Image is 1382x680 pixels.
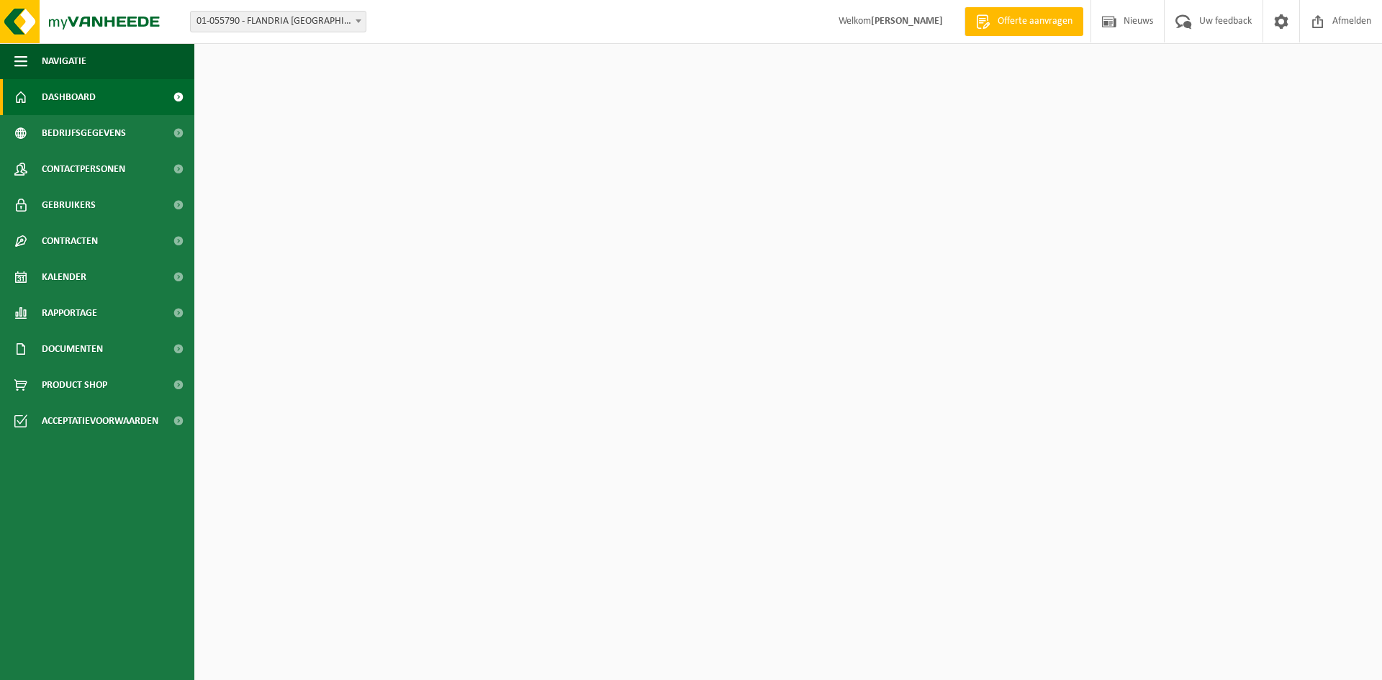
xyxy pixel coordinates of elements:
span: Rapportage [42,295,97,331]
span: Dashboard [42,79,96,115]
span: Navigatie [42,43,86,79]
span: Contactpersonen [42,151,125,187]
strong: [PERSON_NAME] [871,16,943,27]
span: Product Shop [42,367,107,403]
span: Documenten [42,331,103,367]
span: Contracten [42,223,98,259]
span: Acceptatievoorwaarden [42,403,158,439]
span: Bedrijfsgegevens [42,115,126,151]
span: 01-055790 - FLANDRIA NV - KRUISEM [191,12,366,32]
span: Offerte aanvragen [994,14,1076,29]
span: Kalender [42,259,86,295]
span: Gebruikers [42,187,96,223]
span: 01-055790 - FLANDRIA NV - KRUISEM [190,11,366,32]
a: Offerte aanvragen [965,7,1083,36]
